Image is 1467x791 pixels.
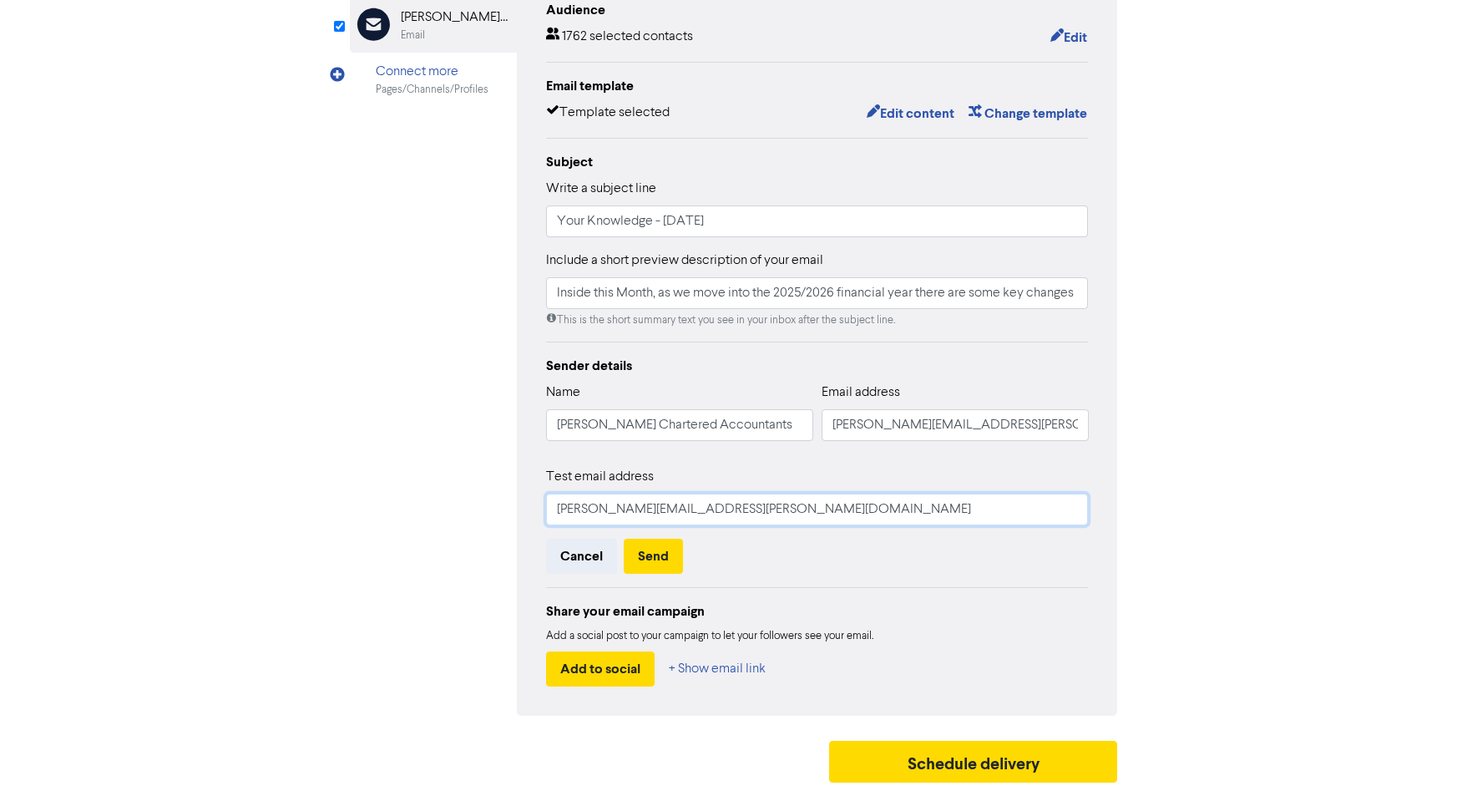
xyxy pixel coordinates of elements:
[668,652,766,687] button: + Show email link
[968,103,1088,124] button: Change template
[546,27,693,48] div: 1762 selected contacts
[546,251,823,271] label: Include a short preview description of your email
[546,76,1089,96] div: Email template
[546,152,1089,172] div: Subject
[829,741,1118,783] button: Schedule delivery
[1257,611,1467,791] iframe: Chat Widget
[1050,27,1088,48] button: Edit
[546,179,656,199] label: Write a subject line
[546,383,580,403] label: Name
[350,53,517,107] div: Connect morePages/Channels/Profiles
[866,103,955,124] button: Edit content
[546,103,670,124] div: Template selected
[546,539,617,574] button: Cancel
[401,8,508,28] div: [PERSON_NAME] Accountants
[546,628,1089,645] div: Add a social post to your campaign to let your followers see your email.
[546,312,1089,328] div: This is the short summary text you see in your inbox after the subject line.
[546,467,654,487] label: Test email address
[546,356,1089,376] div: Sender details
[624,539,683,574] button: Send
[401,28,425,43] div: Email
[546,601,1089,621] div: Share your email campaign
[376,82,488,98] div: Pages/Channels/Profiles
[546,652,655,687] button: Add to social
[822,383,900,403] label: Email address
[376,62,488,82] div: Connect more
